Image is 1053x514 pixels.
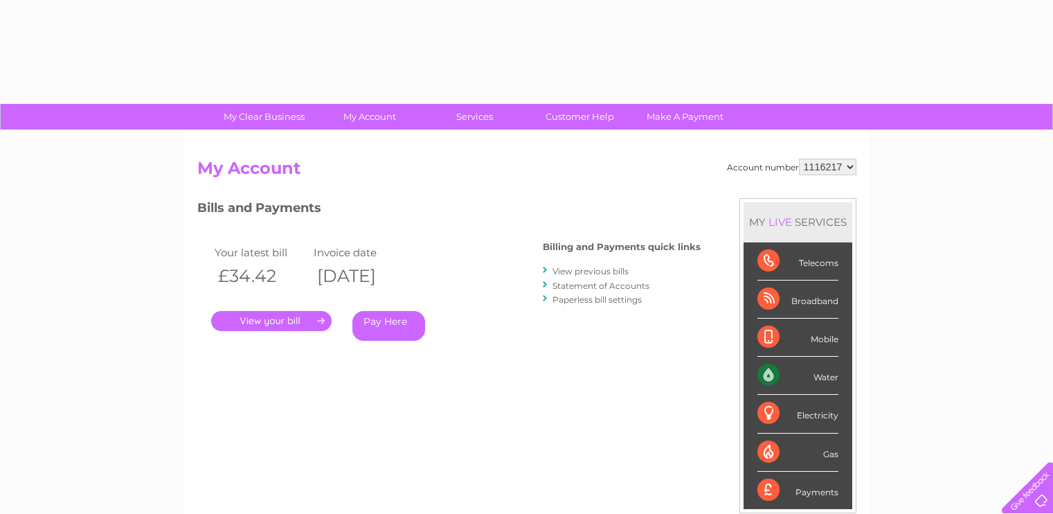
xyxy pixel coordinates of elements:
a: Statement of Accounts [552,281,649,291]
a: Pay Here [352,311,425,341]
div: Account number [727,159,856,175]
a: My Clear Business [207,104,321,130]
a: Customer Help [523,104,637,130]
a: Services [417,104,532,130]
a: Paperless bill settings [552,294,642,305]
a: My Account [312,104,426,130]
a: . [211,311,332,331]
a: Make A Payment [628,104,742,130]
h2: My Account [197,159,856,185]
div: Telecoms [757,242,838,281]
a: View previous bills [552,266,629,276]
div: Water [757,357,838,395]
div: LIVE [766,215,795,229]
th: [DATE] [310,262,410,290]
div: Payments [757,472,838,509]
h4: Billing and Payments quick links [543,242,701,252]
div: Electricity [757,395,838,433]
td: Your latest bill [211,243,311,262]
th: £34.42 [211,262,311,290]
div: MY SERVICES [744,202,852,242]
div: Broadband [757,281,838,319]
td: Invoice date [310,243,410,262]
div: Mobile [757,319,838,357]
div: Gas [757,434,838,472]
h3: Bills and Payments [197,198,701,222]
